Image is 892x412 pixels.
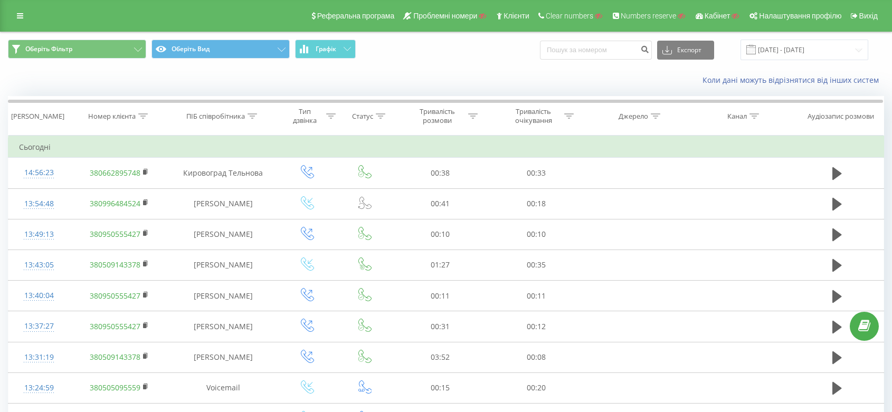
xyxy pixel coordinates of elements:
[703,75,884,85] a: Коли дані можуть відрізнятися вiд інших систем
[169,342,277,372] td: [PERSON_NAME]
[488,342,584,372] td: 00:08
[488,158,584,188] td: 00:33
[19,162,59,183] div: 14:56:23
[169,250,277,280] td: [PERSON_NAME]
[409,107,466,125] div: Тривалість розмови
[392,219,488,250] td: 00:10
[151,40,290,59] button: Оберіть Вид
[392,342,488,372] td: 03:52
[90,382,140,392] a: 380505095559
[546,12,593,20] span: Clear numbers
[488,188,584,219] td: 00:18
[8,137,884,158] td: Сьогодні
[19,194,59,214] div: 13:54:48
[169,158,277,188] td: Кировоград Тельнова
[19,378,59,398] div: 13:24:59
[90,291,140,301] a: 380950555427
[352,112,373,121] div: Статус
[657,41,714,60] button: Експорт
[392,250,488,280] td: 01:27
[619,112,648,121] div: Джерело
[11,112,64,121] div: [PERSON_NAME]
[295,40,356,59] button: Графік
[392,188,488,219] td: 00:41
[317,12,395,20] span: Реферальна програма
[392,158,488,188] td: 00:38
[808,112,874,121] div: Аудіозапис розмови
[705,12,730,20] span: Кабінет
[488,311,584,342] td: 00:12
[759,12,841,20] span: Налаштування профілю
[19,347,59,368] div: 13:31:19
[488,250,584,280] td: 00:35
[90,229,140,239] a: 380950555427
[8,40,146,59] button: Оберіть Фільтр
[392,372,488,403] td: 00:15
[90,260,140,270] a: 380509143378
[505,107,562,125] div: Тривалість очікування
[488,281,584,311] td: 00:11
[19,224,59,245] div: 13:49:13
[727,112,747,121] div: Канал
[186,112,245,121] div: ПІБ співробітника
[169,372,277,403] td: Voicemail
[25,45,72,53] span: Оберіть Фільтр
[488,219,584,250] td: 00:10
[19,285,59,306] div: 13:40:04
[169,219,277,250] td: [PERSON_NAME]
[90,168,140,178] a: 380662895748
[90,321,140,331] a: 380950555427
[19,255,59,275] div: 13:43:05
[169,188,277,219] td: [PERSON_NAME]
[169,311,277,342] td: [PERSON_NAME]
[540,41,652,60] input: Пошук за номером
[287,107,324,125] div: Тип дзвінка
[169,281,277,311] td: [PERSON_NAME]
[504,12,529,20] span: Клієнти
[488,372,584,403] td: 00:20
[392,281,488,311] td: 00:11
[413,12,477,20] span: Проблемні номери
[316,45,336,53] span: Графік
[621,12,676,20] span: Numbers reserve
[859,12,878,20] span: Вихід
[392,311,488,342] td: 00:31
[19,316,59,337] div: 13:37:27
[90,198,140,208] a: 380996484524
[90,352,140,362] a: 380509143378
[88,112,136,121] div: Номер клієнта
